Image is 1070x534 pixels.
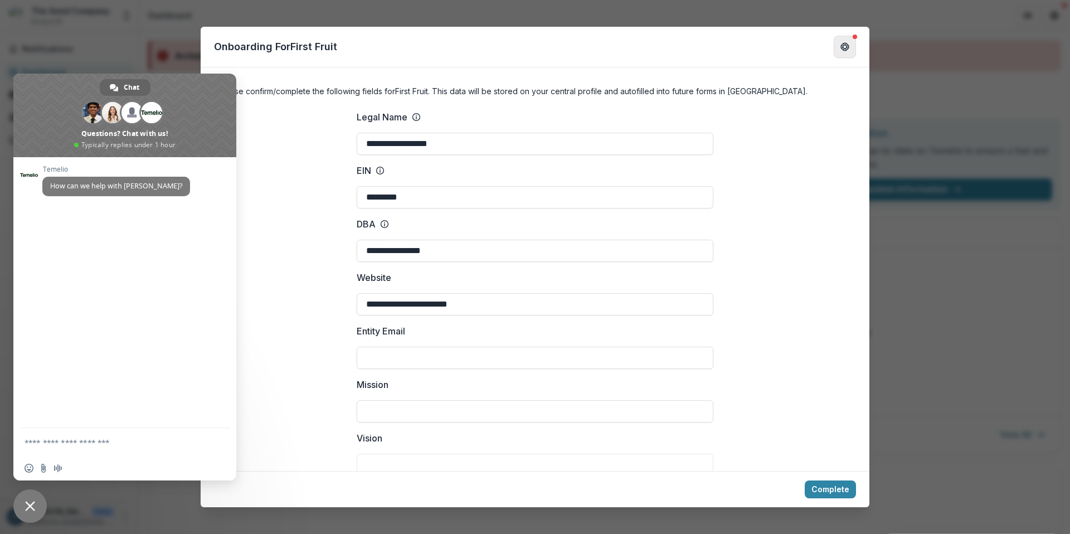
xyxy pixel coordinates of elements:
[357,431,382,445] p: Vision
[214,39,337,54] p: Onboarding For First Fruit
[53,464,62,473] span: Audio message
[218,85,852,97] h4: Please confirm/complete the following fields for First Fruit . This data will be stored on your c...
[357,110,407,124] p: Legal Name
[357,217,376,231] p: DBA
[357,378,388,391] p: Mission
[100,79,150,96] div: Chat
[50,181,182,191] span: How can we help with [PERSON_NAME]?
[25,464,33,473] span: Insert an emoji
[25,438,201,448] textarea: Compose your message...
[42,166,190,173] span: Temelio
[834,36,856,58] button: Get Help
[13,489,47,523] div: Close chat
[357,271,391,284] p: Website
[357,164,371,177] p: EIN
[39,464,48,473] span: Send a file
[805,480,856,498] button: Complete
[357,324,405,338] p: Entity Email
[124,79,139,96] span: Chat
